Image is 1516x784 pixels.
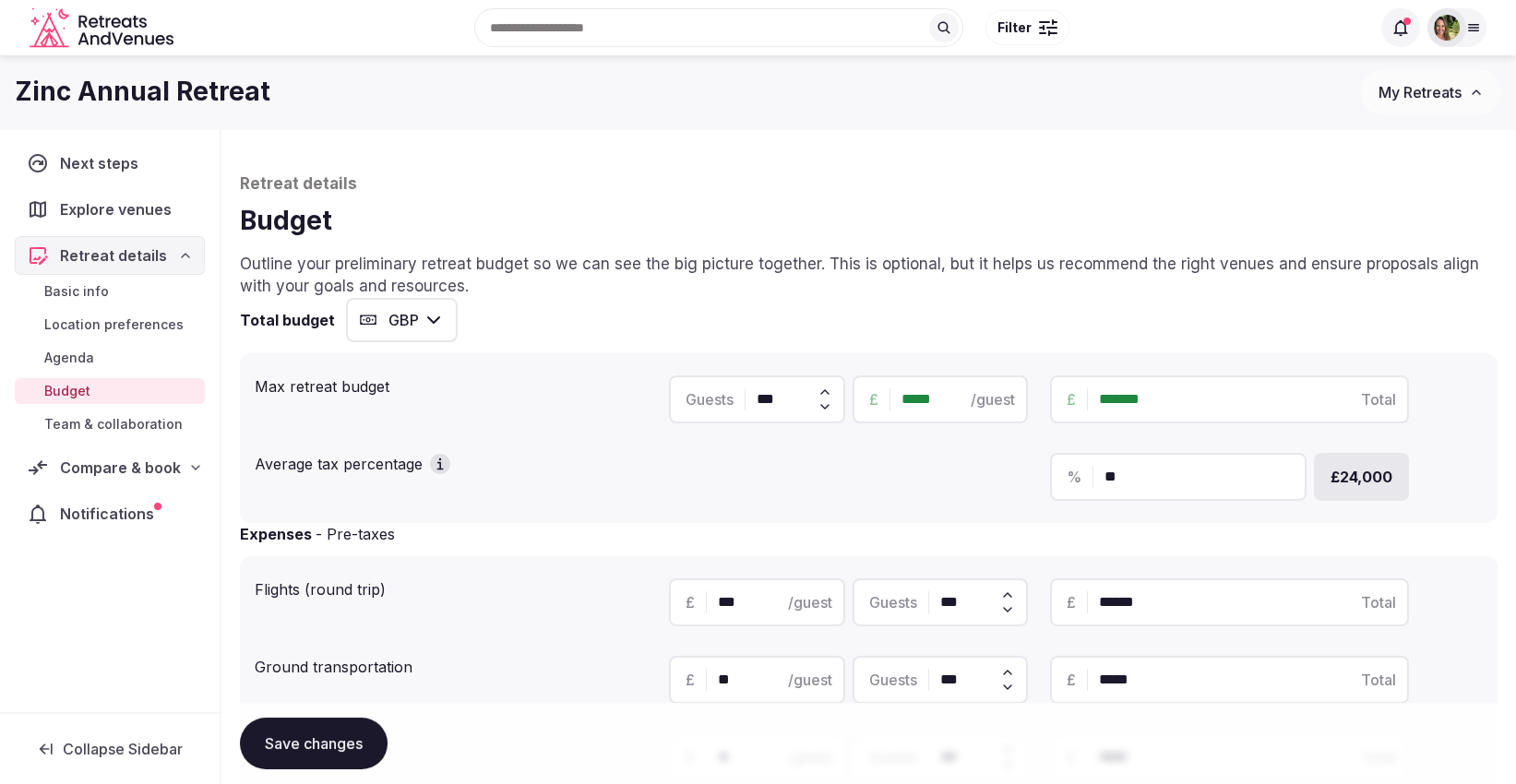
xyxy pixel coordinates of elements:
span: Total [1361,591,1396,613]
span: £ [686,669,695,691]
span: £ [1067,591,1076,613]
a: Agenda [15,345,205,371]
a: Basic info [15,279,205,304]
span: Team & collaboration [44,415,183,434]
a: Team & collaboration [15,411,205,437]
button: Save changes [240,718,388,769]
button: Filter [985,10,1069,45]
a: Location preferences [15,312,205,338]
div: - Pre-taxes [316,523,395,545]
span: Guests [869,669,917,691]
span: Next steps [60,152,146,174]
span: £24,000 [1331,466,1392,488]
p: Retreat details [240,173,1498,196]
span: £ [1067,669,1076,691]
h2: Total budget [240,309,335,331]
span: Explore venues [60,198,179,220]
span: Notifications [60,503,161,525]
span: % [1067,466,1081,488]
a: Budget [15,378,205,404]
h2: Expenses [240,523,312,545]
span: Budget [44,382,90,400]
span: Basic info [44,282,109,301]
span: £ [869,388,878,410]
span: Filter [997,18,1032,37]
svg: Retreats and Venues company logo [30,7,177,49]
span: Agenda [44,349,94,367]
span: /guest [788,591,832,613]
span: Total [1361,388,1396,410]
span: /guest [971,388,1015,410]
span: My Retreats [1379,83,1462,101]
button: Collapse Sidebar [15,729,205,769]
div: Max retreat budget [255,368,654,398]
span: £ [1067,388,1076,410]
span: Guests [869,591,917,613]
button: GBP [346,298,458,342]
img: Shay Tippie [1434,15,1460,41]
div: Average tax percentage [255,445,654,475]
span: Collapse Sidebar [63,740,183,758]
a: Explore venues [15,190,205,229]
span: Compare & book [60,457,181,479]
a: Notifications [15,494,205,533]
a: Visit the homepage [30,7,177,49]
p: Outline your preliminary retreat budget so we can see the big picture together. This is optional,... [240,254,1498,298]
span: Retreat details [60,244,167,267]
span: Guests [686,388,734,410]
div: Flights (round trip) [255,571,654,600]
span: /guest [788,669,832,691]
a: Next steps [15,144,205,183]
span: Total [1361,669,1396,691]
span: £ [686,591,695,613]
button: My Retreats [1361,69,1501,115]
h1: Zinc Annual Retreat [15,74,270,110]
h1: Budget [240,203,1498,239]
div: Ground transportation [255,648,654,678]
span: Location preferences [44,315,184,334]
